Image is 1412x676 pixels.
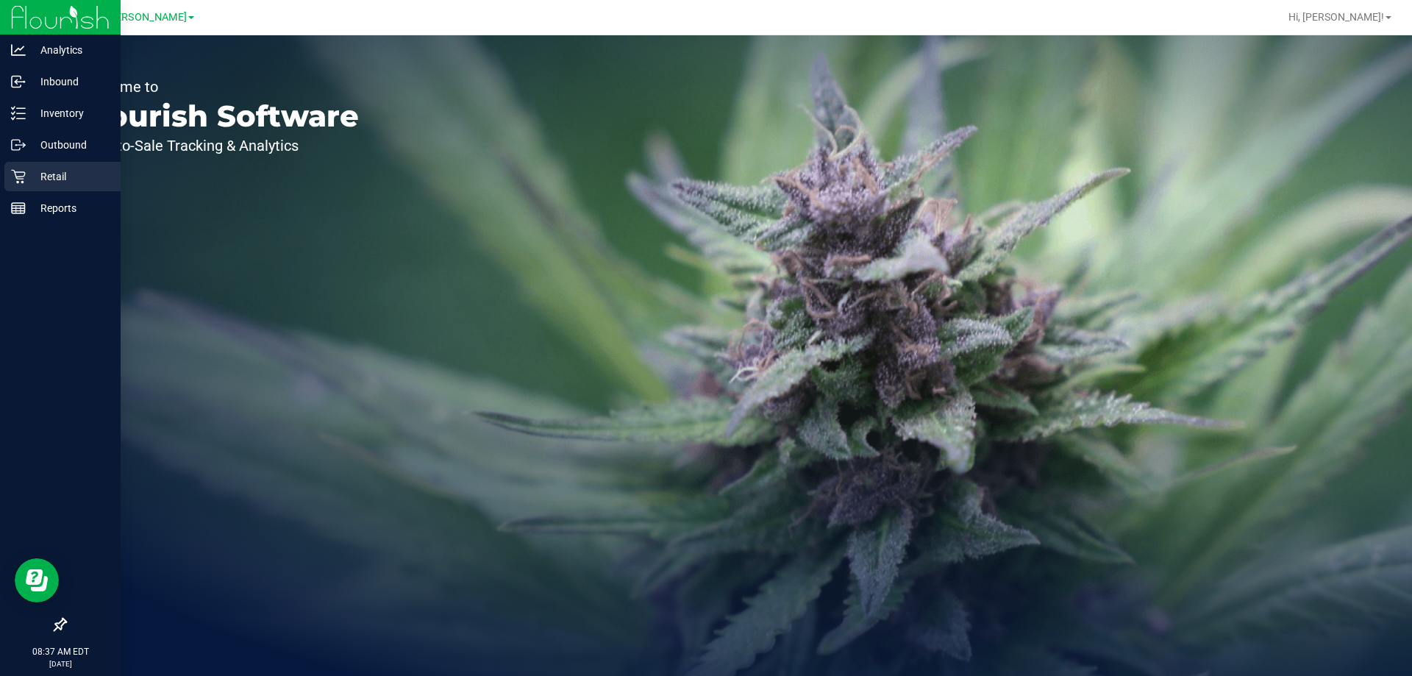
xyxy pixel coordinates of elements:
[11,74,26,89] inline-svg: Inbound
[26,136,114,154] p: Outbound
[26,104,114,122] p: Inventory
[7,658,114,669] p: [DATE]
[26,41,114,59] p: Analytics
[79,138,359,153] p: Seed-to-Sale Tracking & Analytics
[15,558,59,602] iframe: Resource center
[11,201,26,216] inline-svg: Reports
[11,43,26,57] inline-svg: Analytics
[11,169,26,184] inline-svg: Retail
[7,645,114,658] p: 08:37 AM EDT
[1288,11,1384,23] span: Hi, [PERSON_NAME]!
[79,102,359,131] p: Flourish Software
[106,11,187,24] span: [PERSON_NAME]
[79,79,359,94] p: Welcome to
[11,106,26,121] inline-svg: Inventory
[26,168,114,185] p: Retail
[11,138,26,152] inline-svg: Outbound
[26,199,114,217] p: Reports
[26,73,114,90] p: Inbound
